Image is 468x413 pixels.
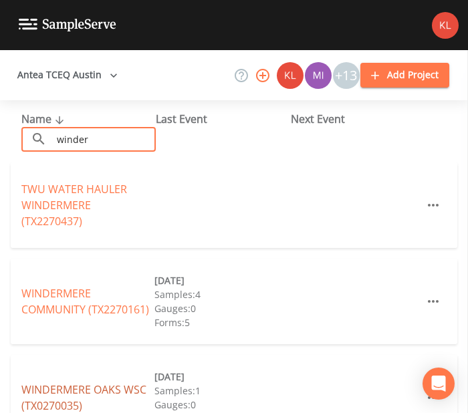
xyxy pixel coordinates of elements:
[291,111,425,127] div: Next Event
[154,398,287,412] div: Gauges: 0
[304,62,332,89] div: Miriaha Caddie
[154,301,287,315] div: Gauges: 0
[154,287,287,301] div: Samples: 4
[305,62,332,89] img: a1ea4ff7c53760f38bef77ef7c6649bf
[21,382,146,413] a: WINDERMERE OAKS WSC (TX0270035)
[21,182,127,229] a: TWU WATER HAULER WINDERMERE (TX2270437)
[52,127,156,152] input: Search Projects
[21,112,68,126] span: Name
[12,63,123,88] button: Antea TCEQ Austin
[154,315,287,329] div: Forms: 5
[154,384,287,398] div: Samples: 1
[333,62,360,89] div: +13
[276,62,304,89] div: Kler Teran
[156,111,290,127] div: Last Event
[423,368,455,400] div: Open Intercom Messenger
[154,370,287,384] div: [DATE]
[432,12,459,39] img: 9c4450d90d3b8045b2e5fa62e4f92659
[154,273,287,287] div: [DATE]
[19,19,116,31] img: logo
[277,62,304,89] img: 9c4450d90d3b8045b2e5fa62e4f92659
[21,286,149,317] a: WINDERMERE COMMUNITY (TX2270161)
[360,63,449,88] button: Add Project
